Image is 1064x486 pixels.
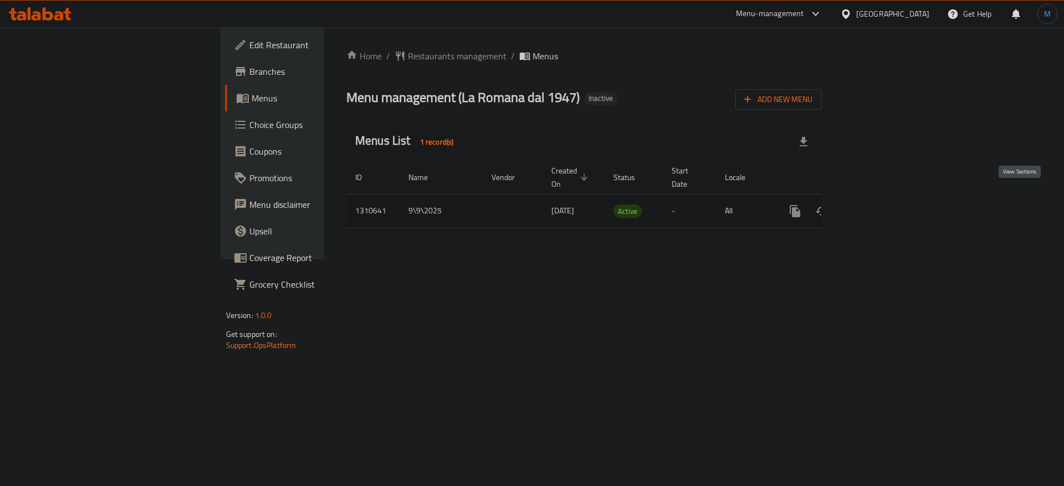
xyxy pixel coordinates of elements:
span: Edit Restaurant [249,38,390,52]
a: Coverage Report [225,244,398,271]
span: [DATE] [551,203,574,218]
span: Name [408,171,442,184]
span: Coupons [249,145,390,158]
span: ID [355,171,376,184]
li: / [511,49,515,63]
div: Total records count [413,133,461,151]
div: [GEOGRAPHIC_DATA] [856,8,929,20]
span: Menus [533,49,558,63]
a: Branches [225,58,398,85]
span: Promotions [249,171,390,185]
a: Grocery Checklist [225,271,398,298]
a: Upsell [225,218,398,244]
div: Inactive [584,92,617,105]
span: Start Date [672,164,703,191]
button: Add New Menu [735,89,821,110]
div: Active [613,204,642,218]
span: Status [613,171,649,184]
div: Export file [790,129,817,155]
th: Actions [773,161,897,195]
a: Promotions [225,165,398,191]
span: Add New Menu [744,93,812,106]
span: Choice Groups [249,118,390,131]
a: Edit Restaurant [225,32,398,58]
span: Menus [252,91,390,105]
a: Support.OpsPlatform [226,338,296,352]
span: Grocery Checklist [249,278,390,291]
span: Restaurants management [408,49,507,63]
button: more [782,198,809,224]
span: Inactive [584,94,617,103]
div: Menu-management [736,7,804,21]
span: 1.0.0 [255,308,272,323]
a: Coupons [225,138,398,165]
span: 1 record(s) [413,137,461,147]
a: Menu disclaimer [225,191,398,218]
a: Restaurants management [395,49,507,63]
span: Menu management ( La Romana dal 1947 ) [346,85,580,110]
span: Version: [226,308,253,323]
span: Upsell [249,224,390,238]
h2: Menus List [355,132,460,151]
span: Active [613,205,642,218]
a: Menus [225,85,398,111]
td: - [663,194,716,228]
a: Choice Groups [225,111,398,138]
span: Get support on: [226,327,277,341]
span: Created On [551,164,591,191]
td: All [716,194,773,228]
td: 9\9\2025 [400,194,483,228]
span: Vendor [492,171,529,184]
nav: breadcrumb [346,49,821,63]
span: Branches [249,65,390,78]
span: Menu disclaimer [249,198,390,211]
span: Locale [725,171,760,184]
span: M [1044,8,1051,20]
table: enhanced table [346,161,897,228]
span: Coverage Report [249,251,390,264]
